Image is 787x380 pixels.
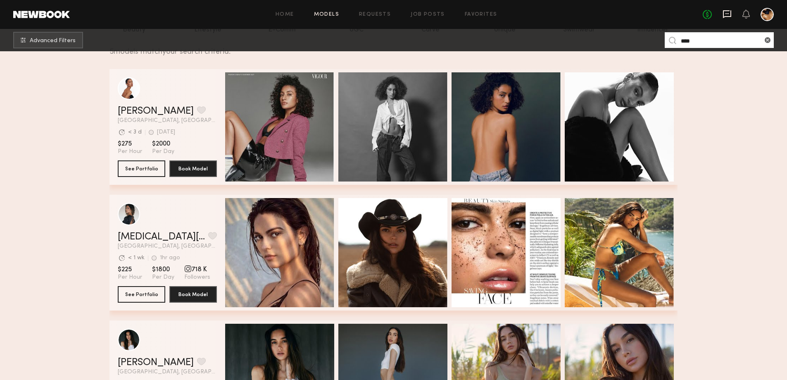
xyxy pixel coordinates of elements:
a: Home [276,12,294,17]
a: [MEDICAL_DATA][PERSON_NAME] [118,232,205,242]
span: $1800 [152,265,174,274]
div: < 1 wk [128,255,145,261]
a: [PERSON_NAME] [118,106,194,116]
a: Models [314,12,339,17]
span: Per Day [152,148,174,155]
button: See Portfolio [118,286,165,303]
button: Book Model [169,160,217,177]
span: Per Hour [118,148,142,155]
span: Advanced Filters [30,38,76,44]
span: 718 K [184,265,210,274]
button: See Portfolio [118,160,165,177]
span: $2000 [152,140,174,148]
span: [GEOGRAPHIC_DATA], [GEOGRAPHIC_DATA] [118,244,217,249]
button: Book Model [169,286,217,303]
span: Per Day [152,274,174,281]
span: Per Hour [118,274,142,281]
span: $225 [118,265,142,274]
div: [DATE] [157,129,175,135]
a: Favorites [465,12,497,17]
div: < 3 d [128,129,142,135]
span: [GEOGRAPHIC_DATA], [GEOGRAPHIC_DATA] [118,369,217,375]
button: Advanced Filters [13,32,83,48]
a: Requests [359,12,391,17]
a: Job Posts [411,12,445,17]
span: $275 [118,140,142,148]
span: [GEOGRAPHIC_DATA], [GEOGRAPHIC_DATA] [118,118,217,124]
a: [PERSON_NAME] [118,358,194,368]
span: Followers [184,274,210,281]
div: 1hr ago [160,255,180,261]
